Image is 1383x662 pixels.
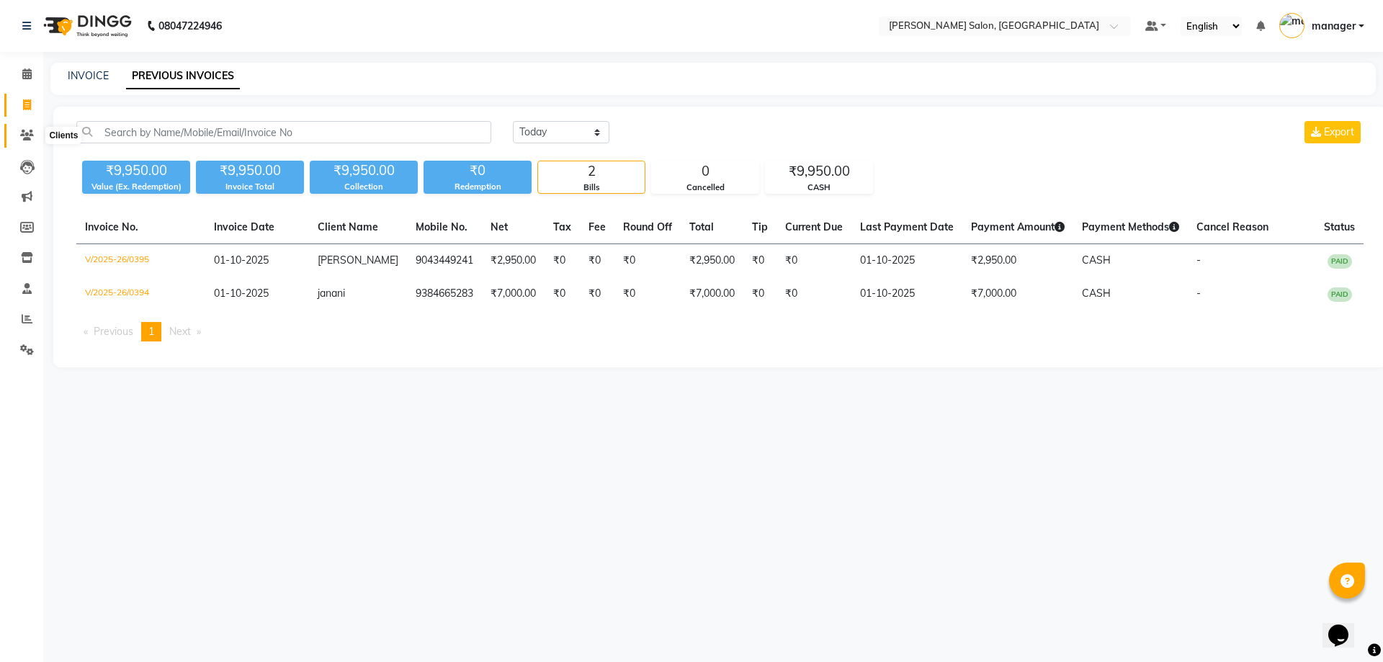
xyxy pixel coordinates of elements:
td: ₹2,950.00 [482,244,545,278]
td: 9043449241 [407,244,482,278]
span: Invoice No. [85,220,138,233]
span: Previous [94,325,133,338]
span: CASH [1082,254,1111,267]
span: Status [1324,220,1355,233]
td: ₹0 [776,244,851,278]
span: PAID [1328,287,1352,302]
input: Search by Name/Mobile/Email/Invoice No [76,121,491,143]
a: PREVIOUS INVOICES [126,63,240,89]
span: manager [1312,19,1356,34]
td: ₹0 [776,277,851,310]
td: 01-10-2025 [851,277,962,310]
td: ₹0 [614,277,681,310]
td: ₹7,000.00 [681,277,743,310]
div: 2 [538,161,645,182]
span: Total [689,220,714,233]
b: 08047224946 [158,6,222,46]
span: - [1196,254,1201,267]
span: Mobile No. [416,220,467,233]
td: ₹7,000.00 [962,277,1073,310]
span: Payment Amount [971,220,1065,233]
td: ₹0 [580,277,614,310]
td: 9384665283 [407,277,482,310]
a: INVOICE [68,69,109,82]
span: Export [1324,125,1354,138]
div: ₹9,950.00 [766,161,872,182]
td: ₹0 [545,277,580,310]
span: - [1196,287,1201,300]
span: Next [169,325,191,338]
span: Cancel Reason [1196,220,1268,233]
span: 01-10-2025 [214,287,269,300]
div: Redemption [424,181,532,193]
span: Net [491,220,508,233]
span: Invoice Date [214,220,274,233]
iframe: chat widget [1322,604,1369,648]
span: CASH [1082,287,1111,300]
div: Value (Ex. Redemption) [82,181,190,193]
span: 1 [148,325,154,338]
div: ₹0 [424,161,532,181]
td: 01-10-2025 [851,244,962,278]
span: Round Off [623,220,672,233]
td: V/2025-26/0394 [76,277,205,310]
span: 01-10-2025 [214,254,269,267]
div: Cancelled [652,182,758,194]
img: logo [37,6,135,46]
div: ₹9,950.00 [310,161,418,181]
span: Tip [752,220,768,233]
div: 0 [652,161,758,182]
nav: Pagination [76,322,1364,341]
span: Payment Methods [1082,220,1179,233]
div: Collection [310,181,418,193]
div: Bills [538,182,645,194]
div: CASH [766,182,872,194]
td: ₹0 [545,244,580,278]
td: V/2025-26/0395 [76,244,205,278]
span: Last Payment Date [860,220,954,233]
span: [PERSON_NAME] [318,254,398,267]
div: ₹9,950.00 [82,161,190,181]
img: manager [1279,13,1304,38]
div: Invoice Total [196,181,304,193]
span: Fee [588,220,606,233]
td: ₹0 [743,277,776,310]
div: ₹9,950.00 [196,161,304,181]
td: ₹7,000.00 [482,277,545,310]
button: Export [1304,121,1361,143]
span: janani [318,287,345,300]
td: ₹2,950.00 [681,244,743,278]
td: ₹2,950.00 [962,244,1073,278]
td: ₹0 [614,244,681,278]
td: ₹0 [743,244,776,278]
span: PAID [1328,254,1352,269]
span: Current Due [785,220,843,233]
td: ₹0 [580,244,614,278]
span: Client Name [318,220,378,233]
div: Clients [45,127,81,144]
span: Tax [553,220,571,233]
